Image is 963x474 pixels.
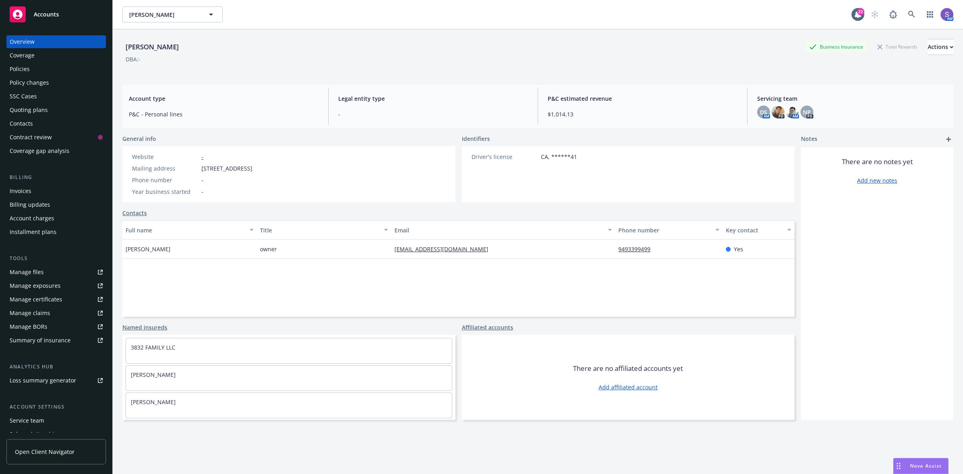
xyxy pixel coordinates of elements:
span: [STREET_ADDRESS] [201,164,252,173]
span: Accounts [34,11,59,18]
span: $1,014.13 [548,110,737,118]
a: Account charges [6,212,106,225]
div: Drag to move [894,458,904,474]
div: Policies [10,63,30,75]
img: photo [772,106,784,118]
div: 22 [857,8,864,15]
button: [PERSON_NAME] [122,6,223,22]
div: Title [260,226,379,234]
div: Email [394,226,603,234]
span: P&C - Personal lines [129,110,319,118]
a: Report a Bug [885,6,901,22]
span: [PERSON_NAME] [129,10,199,19]
a: Service team [6,414,106,427]
div: Phone number [132,176,198,184]
a: [PERSON_NAME] [131,398,176,406]
div: Account settings [6,403,106,411]
span: Servicing team [757,94,947,103]
span: Yes [734,245,743,253]
div: Invoices [10,185,31,197]
button: Email [391,220,615,240]
a: Search [904,6,920,22]
button: Phone number [615,220,723,240]
div: Manage claims [10,307,50,319]
span: - [201,187,203,196]
a: Contacts [6,117,106,130]
span: - [338,110,528,118]
div: Manage files [10,266,44,279]
a: Summary of insurance [6,334,106,347]
div: Driver's license [471,153,538,161]
div: SSC Cases [10,90,37,103]
img: photo [786,106,799,118]
div: Phone number [618,226,711,234]
a: SSC Cases [6,90,106,103]
button: Key contact [723,220,794,240]
a: Manage BORs [6,320,106,333]
a: Quoting plans [6,104,106,116]
a: Contract review [6,131,106,144]
a: Billing updates [6,198,106,211]
span: owner [260,245,277,253]
div: Overview [10,35,35,48]
div: Contacts [10,117,33,130]
div: Website [132,153,198,161]
a: Installment plans [6,226,106,238]
a: 9493399499 [618,245,657,253]
button: Nova Assist [893,458,949,474]
span: [PERSON_NAME] [126,245,171,253]
a: - [201,153,203,161]
a: Coverage gap analysis [6,144,106,157]
div: Business Insurance [805,42,867,52]
div: Mailing address [132,164,198,173]
div: Year business started [132,187,198,196]
div: Quoting plans [10,104,48,116]
div: Installment plans [10,226,57,238]
a: [PERSON_NAME] [131,371,176,378]
a: [EMAIL_ADDRESS][DOMAIN_NAME] [394,245,495,253]
div: Sales relationships [10,428,61,441]
div: Tools [6,254,106,262]
a: 3832 FAMILY LLC [131,344,175,351]
span: DS [760,108,767,116]
a: Overview [6,35,106,48]
a: Manage exposures [6,279,106,292]
a: Affiliated accounts [462,323,513,332]
div: Service team [10,414,44,427]
a: Coverage [6,49,106,62]
span: - [201,176,203,184]
a: Start snowing [867,6,883,22]
div: Policy changes [10,76,49,89]
div: Summary of insurance [10,334,71,347]
a: Accounts [6,3,106,26]
a: Add new notes [857,176,897,185]
div: Full name [126,226,245,234]
div: Billing [6,173,106,181]
span: Identifiers [462,134,490,143]
a: Manage files [6,266,106,279]
a: Loss summary generator [6,374,106,387]
button: Title [257,220,391,240]
div: Manage certificates [10,293,62,306]
span: P&C estimated revenue [548,94,737,103]
span: Open Client Navigator [15,448,75,456]
div: Billing updates [10,198,50,211]
a: Manage claims [6,307,106,319]
button: Actions [928,39,953,55]
div: Total Rewards [874,42,921,52]
span: Notes [801,134,817,144]
div: Analytics hub [6,363,106,371]
a: Switch app [922,6,938,22]
span: There are no notes yet [842,157,913,167]
img: photo [941,8,953,21]
a: Policies [6,63,106,75]
div: DBA: - [126,55,140,63]
div: [PERSON_NAME] [122,42,182,52]
div: Contract review [10,131,52,144]
a: Sales relationships [6,428,106,441]
span: General info [122,134,156,143]
div: Account charges [10,212,54,225]
div: Coverage [10,49,35,62]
